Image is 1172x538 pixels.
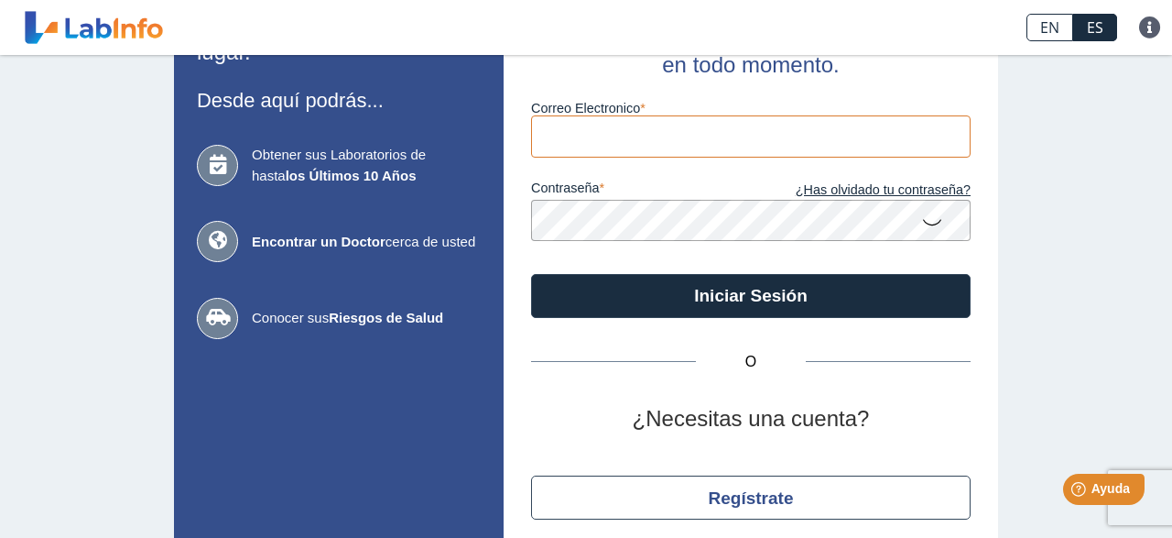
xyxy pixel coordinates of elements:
[751,181,971,201] a: ¿Has olvidado tu contraseña?
[197,89,481,112] h3: Desde aquí podrás...
[1009,467,1152,518] iframe: Help widget launcher
[1026,14,1073,41] a: EN
[286,168,417,183] b: los Últimos 10 Años
[531,406,971,433] h2: ¿Necesitas una cuenta?
[696,351,806,373] span: O
[531,476,971,520] button: Regístrate
[531,181,751,201] label: contraseña
[329,310,443,325] b: Riesgos de Salud
[662,52,839,77] span: en todo momento.
[252,308,481,329] span: Conocer sus
[531,101,971,115] label: Correo Electronico
[531,274,971,318] button: Iniciar Sesión
[1073,14,1117,41] a: ES
[252,145,481,186] span: Obtener sus Laboratorios de hasta
[252,234,385,249] b: Encontrar un Doctor
[252,232,481,253] span: cerca de usted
